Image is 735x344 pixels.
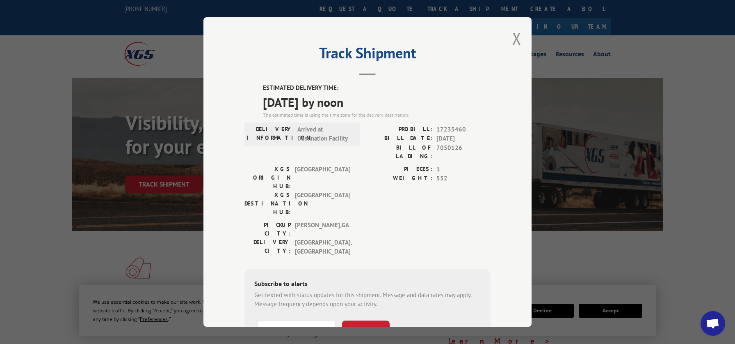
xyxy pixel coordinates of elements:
label: BILL OF LADING: [367,143,432,160]
span: 552 [436,174,491,183]
button: Close modal [512,28,521,49]
span: [GEOGRAPHIC_DATA] , [GEOGRAPHIC_DATA] [295,238,350,256]
span: [DATE] [436,134,491,143]
label: PICKUP CITY: [244,220,291,238]
label: XGS DESTINATION HUB: [244,190,291,216]
span: [GEOGRAPHIC_DATA] [295,164,350,190]
label: PROBILL: [367,125,432,134]
span: Arrived at Destination Facility [297,125,353,143]
div: Get texted with status updates for this shipment. Message and data rates may apply. Message frequ... [254,290,481,309]
label: XGS ORIGIN HUB: [244,164,291,190]
span: [PERSON_NAME] , GA [295,220,350,238]
div: The estimated time is using the time zone for the delivery destination. [263,111,491,118]
input: Phone Number [258,320,336,337]
span: [GEOGRAPHIC_DATA] [295,190,350,216]
div: Open chat [701,311,725,336]
span: 7050126 [436,143,491,160]
div: Subscribe to alerts [254,278,481,290]
label: DELIVERY INFORMATION: [247,125,293,143]
span: 1 [436,164,491,174]
h2: Track Shipment [244,47,491,63]
span: [DATE] by noon [263,92,491,111]
label: DELIVERY CITY: [244,238,291,256]
span: 17233460 [436,125,491,134]
label: ESTIMATED DELIVERY TIME: [263,83,491,93]
label: WEIGHT: [367,174,432,183]
label: PIECES: [367,164,432,174]
label: BILL DATE: [367,134,432,143]
button: SUBSCRIBE [342,320,390,337]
